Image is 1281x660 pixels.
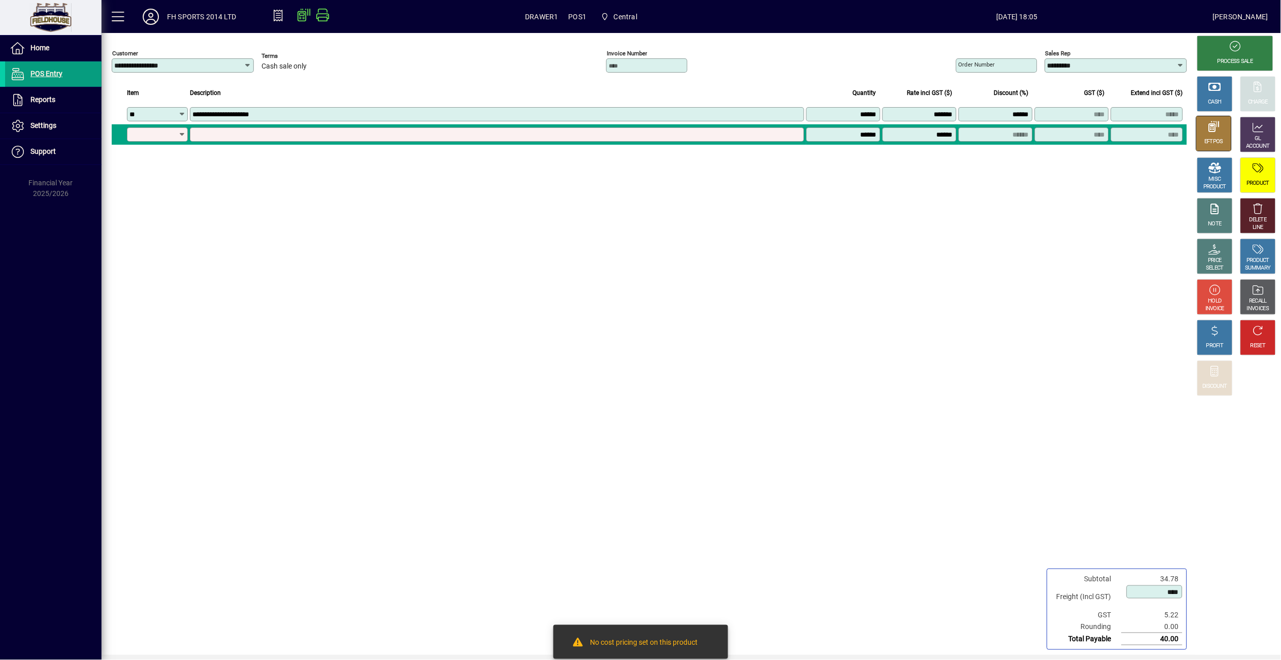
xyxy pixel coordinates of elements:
[30,121,56,129] span: Settings
[112,50,138,57] mat-label: Customer
[5,113,102,139] a: Settings
[1247,305,1269,313] div: INVOICES
[1206,265,1224,272] div: SELECT
[1253,224,1263,232] div: LINE
[1246,257,1269,265] div: PRODUCT
[1045,50,1071,57] mat-label: Sales rep
[190,87,221,98] span: Description
[1122,633,1183,645] td: 40.00
[30,70,62,78] span: POS Entry
[1245,265,1271,272] div: SUMMARY
[1122,609,1183,621] td: 5.22
[1213,9,1268,25] div: [PERSON_NAME]
[1250,216,1267,224] div: DELETE
[1218,58,1253,65] div: PROCESS SALE
[1052,609,1122,621] td: GST
[5,87,102,113] a: Reports
[1203,183,1226,191] div: PRODUCT
[1052,633,1122,645] td: Total Payable
[1203,383,1227,390] div: DISCOUNT
[853,87,876,98] span: Quantity
[1206,342,1224,350] div: PROFIT
[261,53,322,59] span: Terms
[30,95,55,104] span: Reports
[1246,143,1270,150] div: ACCOUNT
[1205,305,1224,313] div: INVOICE
[569,9,587,25] span: POS1
[1122,573,1183,585] td: 34.78
[127,87,139,98] span: Item
[1205,138,1224,146] div: EFTPOS
[135,8,167,26] button: Profile
[1052,621,1122,633] td: Rounding
[1052,573,1122,585] td: Subtotal
[1131,87,1183,98] span: Extend incl GST ($)
[1052,585,1122,609] td: Freight (Incl GST)
[5,36,102,61] a: Home
[614,9,637,25] span: Central
[959,61,995,68] mat-label: Order number
[1208,98,1222,106] div: CASH
[1251,342,1266,350] div: RESET
[1209,176,1221,183] div: MISC
[1250,298,1267,305] div: RECALL
[1255,135,1262,143] div: GL
[1208,298,1222,305] div: HOLD
[167,9,236,25] div: FH SPORTS 2014 LTD
[1208,220,1222,228] div: NOTE
[597,8,641,26] span: Central
[1249,98,1268,106] div: CHARGE
[907,87,952,98] span: Rate incl GST ($)
[1246,180,1269,187] div: PRODUCT
[30,147,56,155] span: Support
[261,62,307,71] span: Cash sale only
[822,9,1213,25] span: [DATE] 18:05
[994,87,1029,98] span: Discount (%)
[5,139,102,164] a: Support
[607,50,647,57] mat-label: Invoice number
[590,637,698,649] div: No cost pricing set on this product
[30,44,49,52] span: Home
[525,9,558,25] span: DRAWER1
[1122,621,1183,633] td: 0.00
[1208,257,1222,265] div: PRICE
[1085,87,1105,98] span: GST ($)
